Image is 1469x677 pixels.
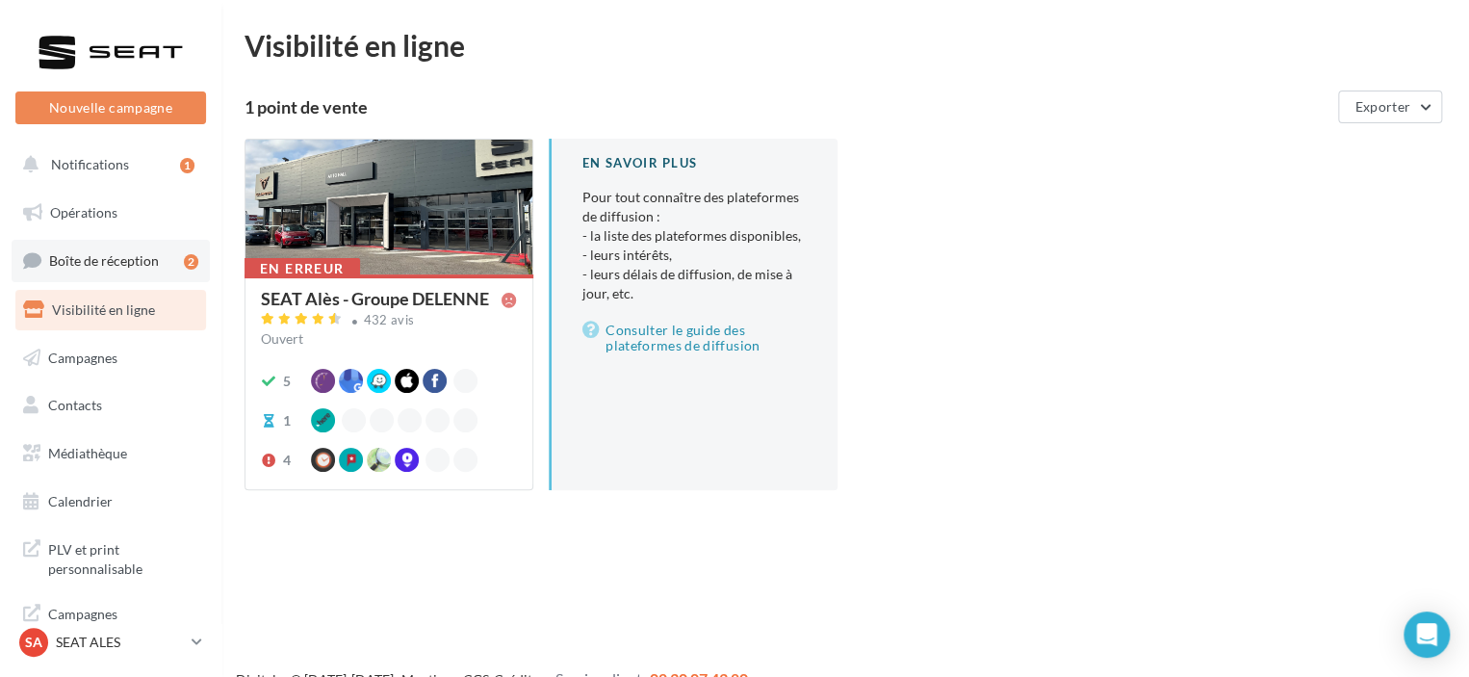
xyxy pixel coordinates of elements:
span: Visibilité en ligne [52,301,155,318]
a: Médiathèque [12,433,210,474]
a: Consulter le guide des plateformes de diffusion [582,319,807,357]
button: Exporter [1338,91,1442,123]
span: Opérations [50,204,117,221]
a: Campagnes DataOnDemand [12,593,210,650]
div: 1 [180,158,194,173]
li: - leurs intérêts, [582,246,807,265]
span: Exporter [1354,98,1410,115]
a: PLV et print personnalisable [12,529,210,586]
div: Visibilité en ligne [245,31,1446,60]
a: SA SEAT ALES [15,624,206,661]
div: SEAT Alès - Groupe DELENNE [261,290,489,307]
button: Nouvelle campagne [15,91,206,124]
div: 5 [283,372,291,391]
div: Open Intercom Messenger [1404,612,1450,658]
li: - leurs délais de diffusion, de mise à jour, etc. [582,265,807,303]
p: SEAT ALES [56,633,184,652]
div: En savoir plus [582,154,807,172]
p: Pour tout connaître des plateformes de diffusion : [582,188,807,303]
span: Notifications [51,156,129,172]
div: 2 [184,254,198,270]
span: Médiathèque [48,445,127,461]
span: SA [25,633,42,652]
a: Campagnes [12,338,210,378]
a: Boîte de réception2 [12,240,210,281]
li: - la liste des plateformes disponibles, [582,226,807,246]
span: Campagnes [48,349,117,365]
div: 432 avis [364,314,415,326]
div: 4 [283,451,291,470]
button: Notifications 1 [12,144,202,185]
span: Boîte de réception [49,252,159,269]
a: 432 avis [261,310,517,333]
a: Calendrier [12,482,210,522]
span: Contacts [48,397,102,413]
a: Opérations [12,193,210,233]
div: 1 [283,411,291,430]
span: Calendrier [48,493,113,509]
div: 1 point de vente [245,98,1330,116]
span: Campagnes DataOnDemand [48,601,198,642]
div: En erreur [245,258,360,279]
a: Contacts [12,385,210,426]
a: Visibilité en ligne [12,290,210,330]
span: PLV et print personnalisable [48,536,198,578]
span: Ouvert [261,330,303,347]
